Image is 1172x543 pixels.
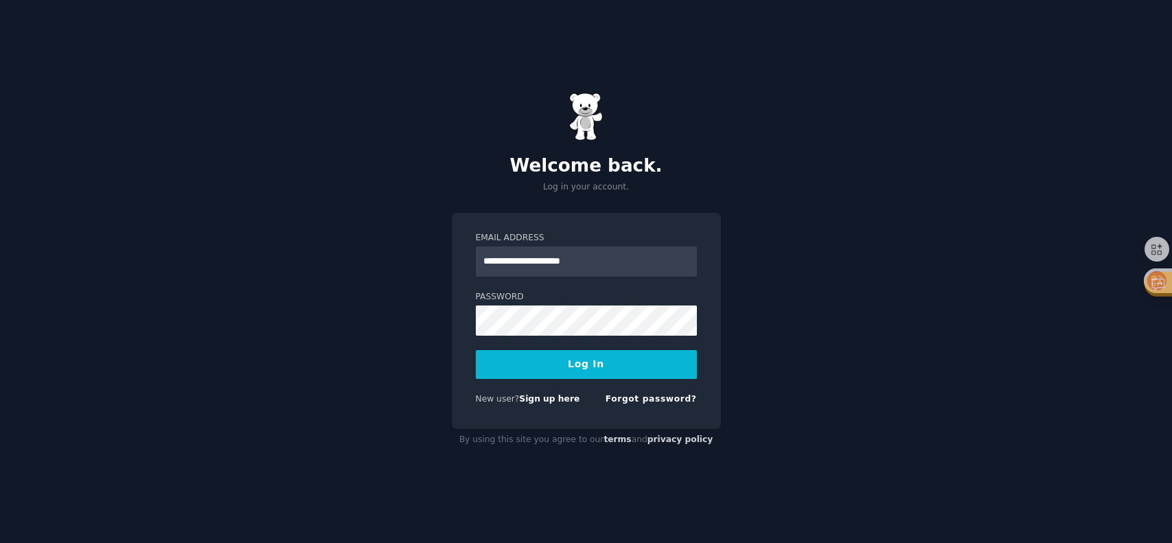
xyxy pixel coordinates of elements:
[476,232,697,244] label: Email Address
[476,350,697,379] button: Log In
[476,291,697,303] label: Password
[569,93,604,141] img: Gummy Bear
[452,181,721,194] p: Log in your account.
[452,429,721,451] div: By using this site you agree to our and
[647,435,713,444] a: privacy policy
[604,435,631,444] a: terms
[606,394,697,404] a: Forgot password?
[476,394,520,404] span: New user?
[519,394,579,404] a: Sign up here
[452,155,721,177] h2: Welcome back.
